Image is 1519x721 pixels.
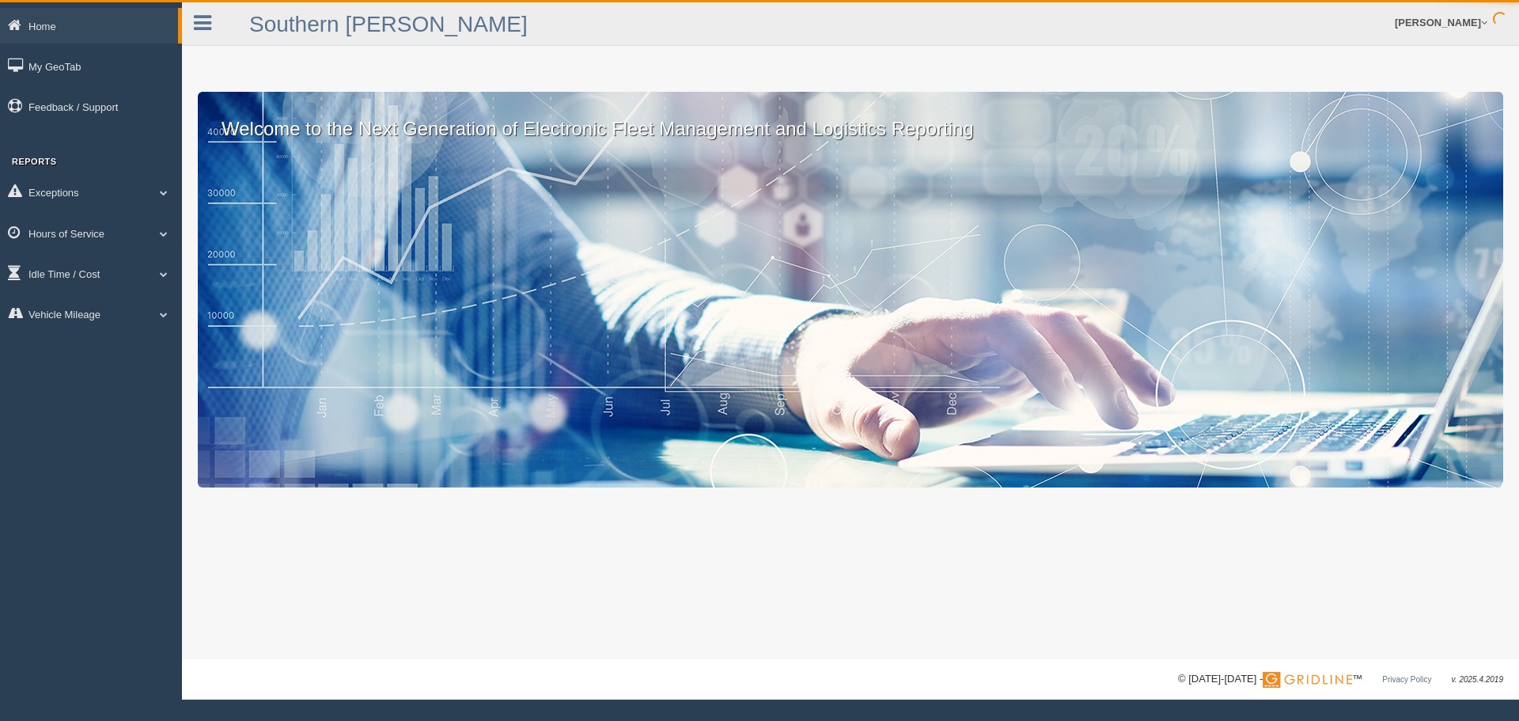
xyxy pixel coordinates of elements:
[1178,671,1503,688] div: © [DATE]-[DATE] - ™
[1382,675,1431,684] a: Privacy Policy
[1452,675,1503,684] span: v. 2025.4.2019
[1263,672,1352,688] img: Gridline
[198,92,1503,142] p: Welcome to the Next Generation of Electronic Fleet Management and Logistics Reporting
[249,12,528,36] a: Southern [PERSON_NAME]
